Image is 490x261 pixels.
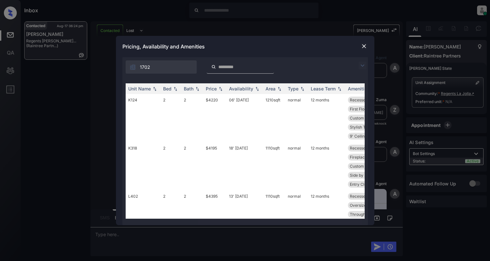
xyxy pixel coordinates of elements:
img: sorting [336,87,343,91]
img: sorting [172,87,179,91]
td: 18' [DATE] [226,142,263,190]
td: 06' [DATE] [226,94,263,142]
td: 12 months [308,142,345,190]
span: Recessed Ceilin... [350,146,382,151]
td: 13' [DATE] [226,190,263,238]
img: sorting [276,87,283,91]
div: Availability [229,86,253,91]
div: Type [288,86,298,91]
span: Custom Cabinets [350,164,381,169]
div: Bed [163,86,172,91]
td: 1110 sqft [263,190,285,238]
img: icon-zuma [130,64,136,70]
td: 2 [161,142,181,190]
td: 1110 sqft [263,142,285,190]
div: Lease Term [311,86,336,91]
img: icon-zuma [359,62,366,69]
span: Stylish Tile Ba... [350,125,379,130]
span: Entry Closet [350,182,372,187]
td: 2 [161,94,181,142]
div: Bath [184,86,193,91]
span: Throughout Plan... [350,212,383,217]
td: 2 [181,190,203,238]
span: Fireplace [350,155,367,160]
div: Price [206,86,217,91]
td: $4395 [203,190,226,238]
td: normal [285,190,308,238]
td: 1210 sqft [263,94,285,142]
span: First Floor [350,107,368,111]
span: Side by Side Wa... [350,173,382,178]
td: 12 months [308,190,345,238]
img: sorting [151,87,158,91]
td: K318 [126,142,161,190]
td: normal [285,142,308,190]
img: close [361,43,367,49]
span: 9' Ceilings [350,134,369,139]
td: L402 [126,190,161,238]
img: sorting [254,87,260,91]
span: Recessed Ceilin... [350,98,382,102]
td: K124 [126,94,161,142]
span: Oversized Windo... [350,203,384,208]
div: Area [266,86,276,91]
td: 2 [181,94,203,142]
span: Custom Cabinets [350,116,381,120]
td: 2 [181,142,203,190]
div: Unit Name [128,86,151,91]
img: sorting [299,87,306,91]
td: $4220 [203,94,226,142]
div: Amenities [348,86,370,91]
span: Recessed Ceilin... [350,194,382,199]
td: normal [285,94,308,142]
td: 12 months [308,94,345,142]
td: $4195 [203,142,226,190]
img: sorting [194,87,201,91]
img: icon-zuma [211,64,216,70]
td: 2 [161,190,181,238]
img: sorting [217,87,224,91]
span: 1702 [140,64,150,71]
div: Pricing, Availability and Amenities [116,36,374,57]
